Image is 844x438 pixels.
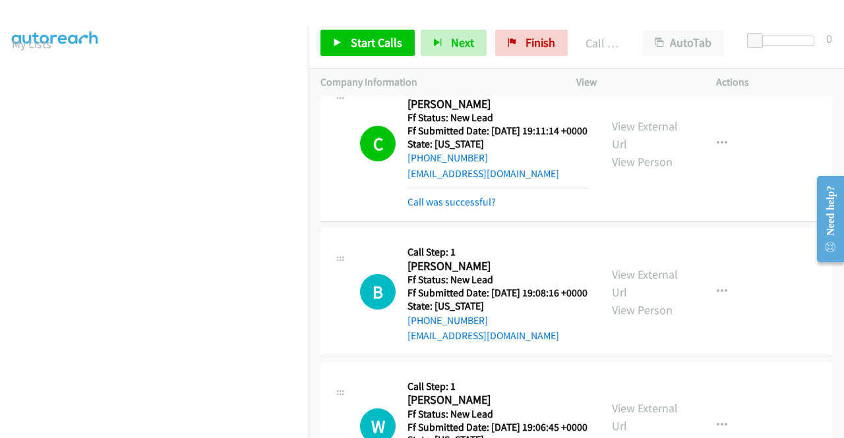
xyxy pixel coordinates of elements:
[407,196,496,208] a: Call was successful?
[407,393,584,408] h2: [PERSON_NAME]
[421,30,487,56] button: Next
[407,111,588,124] h5: Ff Status: New Lead
[351,35,402,50] span: Start Calls
[407,124,588,138] h5: Ff Submitted Date: [DATE] 19:11:14 +0000
[586,34,618,52] p: Call Completed
[612,119,678,151] a: View External Url
[407,259,584,274] h2: [PERSON_NAME]
[407,380,588,393] h5: Call Step: 1
[806,167,844,271] iframe: Resource Center
[642,30,724,56] button: AutoTab
[320,74,553,90] p: Company Information
[612,302,673,317] a: View Person
[407,97,584,112] h2: [PERSON_NAME]
[407,138,588,151] h5: State: [US_STATE]
[407,329,559,342] a: [EMAIL_ADDRESS][DOMAIN_NAME]
[407,421,588,434] h5: Ff Submitted Date: [DATE] 19:06:45 +0000
[360,274,396,310] h1: B
[826,30,832,47] div: 0
[451,35,474,50] span: Next
[716,74,832,90] p: Actions
[360,126,396,161] h1: C
[407,287,588,300] h5: Ff Submitted Date: [DATE] 19:08:16 +0000
[407,167,559,180] a: [EMAIL_ADDRESS][DOMAIN_NAME]
[612,267,678,300] a: View External Url
[407,246,588,259] h5: Call Step: 1
[526,35,555,50] span: Finish
[320,30,415,56] a: Start Calls
[360,274,396,310] div: The call is yet to be attempted
[576,74,692,90] p: View
[407,273,588,287] h5: Ff Status: New Lead
[407,151,488,164] a: [PHONE_NUMBER]
[612,154,673,169] a: View Person
[12,36,51,51] a: My Lists
[407,300,588,313] h5: State: [US_STATE]
[495,30,568,56] a: Finish
[407,408,588,421] h5: Ff Status: New Lead
[612,400,678,433] a: View External Url
[407,314,488,327] a: [PHONE_NUMBER]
